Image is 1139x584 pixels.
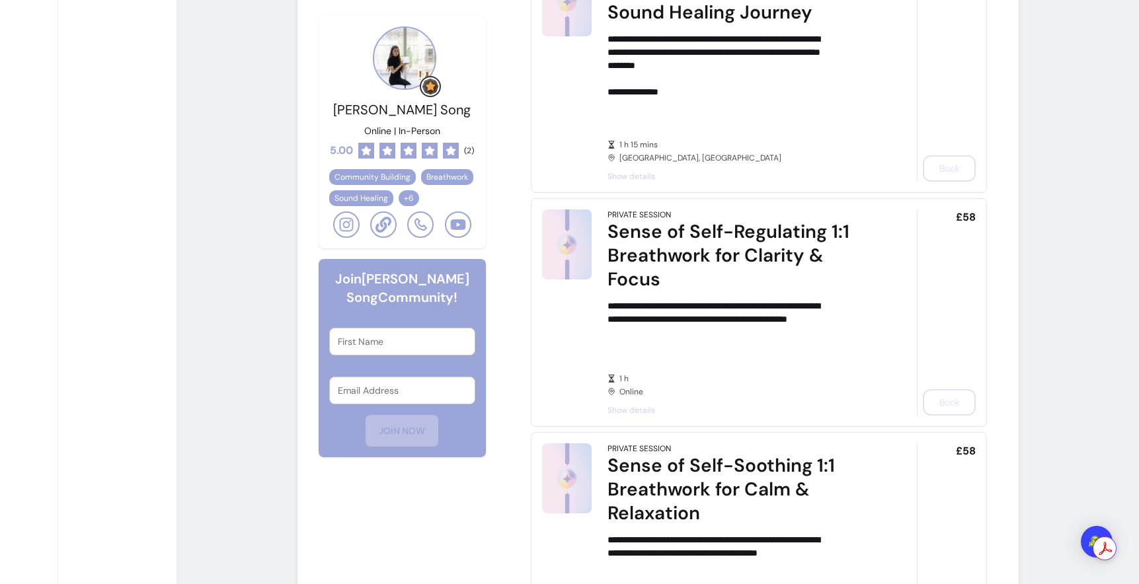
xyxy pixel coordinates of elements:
[608,373,880,397] div: Online
[542,209,592,279] img: Sense of Self-Regulating 1:1 Breathwork for Clarity & Focus
[619,139,880,150] span: 1 h 15 mins
[338,335,467,348] input: First Name
[608,209,671,220] div: Private Session
[608,171,880,182] span: Show details
[956,209,976,225] span: £58
[608,443,671,454] div: Private Session
[401,193,416,203] span: + 6
[422,79,438,94] img: Grow
[373,26,436,90] img: Provider image
[338,384,467,397] input: Email Address
[333,101,471,118] span: [PERSON_NAME] Song
[956,443,976,459] span: £58
[1081,526,1113,558] div: Open Intercom Messenger
[334,193,388,203] span: Sound Healing
[619,373,880,384] span: 1 h
[608,405,880,416] span: Show details
[464,145,474,156] span: ( 2 )
[426,172,468,182] span: Breathwork
[608,220,880,291] div: Sense of Self-Regulating 1:1 Breathwork for Clarity & Focus
[330,143,353,159] span: 5.00
[329,270,475,307] h6: Join [PERSON_NAME] Song Community!
[364,124,440,137] p: Online | In-Person
[542,443,592,513] img: Sense of Self-Soothing 1:1 Breathwork for Calm & Relaxation
[334,172,411,182] span: Community Building
[608,454,880,525] div: Sense of Self-Soothing 1:1 Breathwork for Calm & Relaxation
[608,139,880,163] div: [GEOGRAPHIC_DATA], [GEOGRAPHIC_DATA]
